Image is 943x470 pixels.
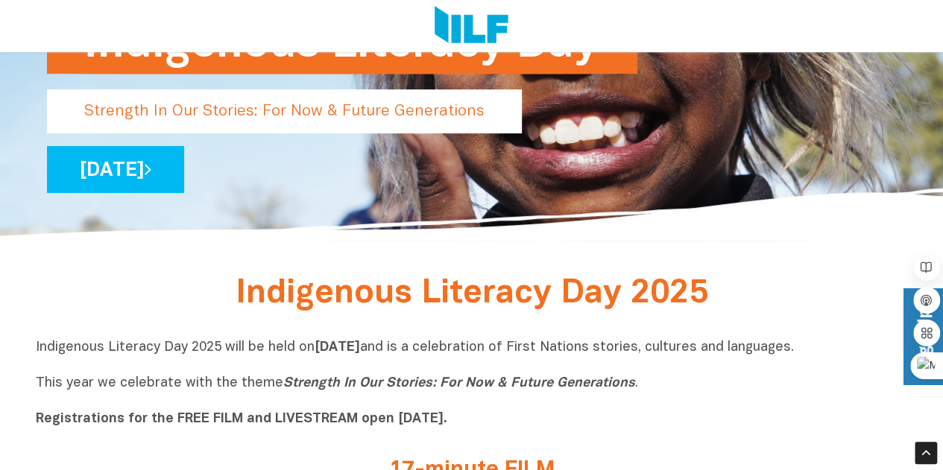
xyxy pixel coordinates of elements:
p: Strength In Our Stories: For Now & Future Generations [47,89,522,133]
p: Indigenous Literacy Day 2025 will be held on and is a celebration of First Nations stories, cultu... [36,339,908,428]
img: Logo [435,6,508,46]
span: Indigenous Literacy Day 2025 [236,279,708,309]
a: [DATE] [47,146,184,193]
i: Strength In Our Stories: For Now & Future Generations [283,377,635,390]
b: Registrations for the FREE FILM and LIVESTREAM open [DATE]. [36,413,447,425]
b: [DATE] [315,341,360,354]
div: Scroll Back to Top [915,442,937,464]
